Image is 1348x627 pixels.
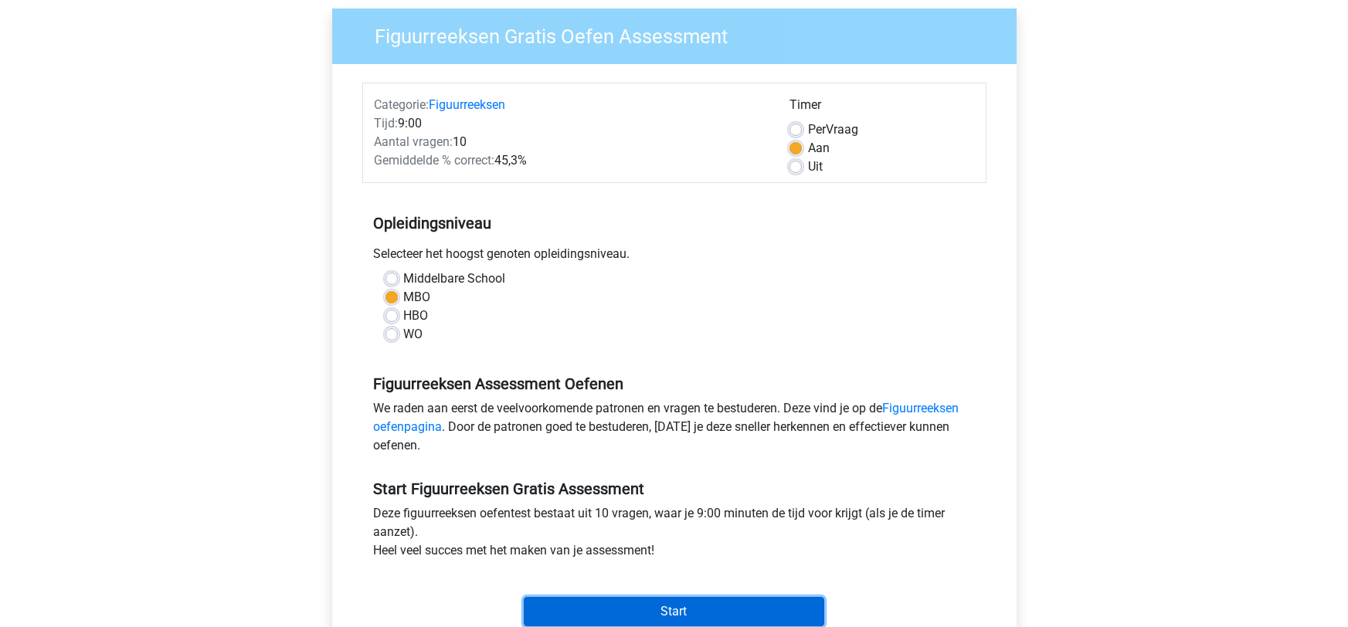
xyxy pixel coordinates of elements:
[808,139,830,158] label: Aan
[362,245,986,269] div: Selecteer het hoogst genoten opleidingsniveau.
[789,96,974,120] div: Timer
[374,375,975,393] h5: Figuurreeksen Assessment Oefenen
[375,153,495,168] span: Gemiddelde % correct:
[362,399,986,461] div: We raden aan eerst de veelvoorkomende patronen en vragen te bestuderen. Deze vind je op de . Door...
[404,307,429,325] label: HBO
[404,288,431,307] label: MBO
[808,120,858,139] label: Vraag
[363,151,778,170] div: 45,3%
[357,19,1005,49] h3: Figuurreeksen Gratis Oefen Assessment
[375,134,453,149] span: Aantal vragen:
[374,208,975,239] h5: Opleidingsniveau
[404,325,423,344] label: WO
[808,122,826,137] span: Per
[524,597,824,626] input: Start
[374,480,975,498] h5: Start Figuurreeksen Gratis Assessment
[404,269,506,288] label: Middelbare School
[375,97,430,112] span: Categorie:
[363,114,778,133] div: 9:00
[808,158,823,176] label: Uit
[362,504,986,566] div: Deze figuurreeksen oefentest bestaat uit 10 vragen, waar je 9:00 minuten de tijd voor krijgt (als...
[363,133,778,151] div: 10
[430,97,506,112] a: Figuurreeksen
[375,116,399,130] span: Tijd:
